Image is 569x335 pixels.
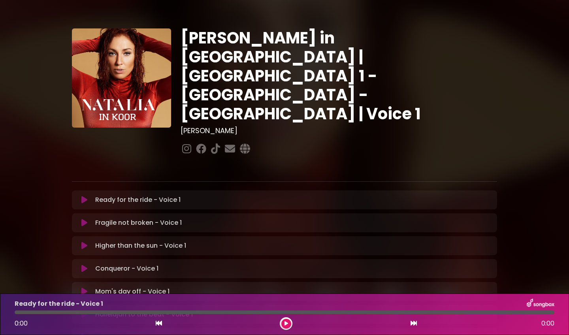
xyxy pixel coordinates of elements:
p: Ready for the ride - Voice 1 [15,299,103,309]
h1: [PERSON_NAME] in [GEOGRAPHIC_DATA] | [GEOGRAPHIC_DATA] 1 - [GEOGRAPHIC_DATA] - [GEOGRAPHIC_DATA] ... [181,28,497,123]
p: Higher than the sun - Voice 1 [95,241,186,250]
p: Conqueror - Voice 1 [95,264,158,273]
p: Ready for the ride - Voice 1 [95,195,181,205]
p: Fragile not broken - Voice 1 [95,218,182,228]
h3: [PERSON_NAME] [181,126,497,135]
img: YTVS25JmS9CLUqXqkEhs [72,28,171,128]
span: 0:00 [541,319,554,328]
img: songbox-logo-white.png [527,299,554,309]
span: 0:00 [15,319,28,328]
p: Mom's day off - Voice 1 [95,287,170,296]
